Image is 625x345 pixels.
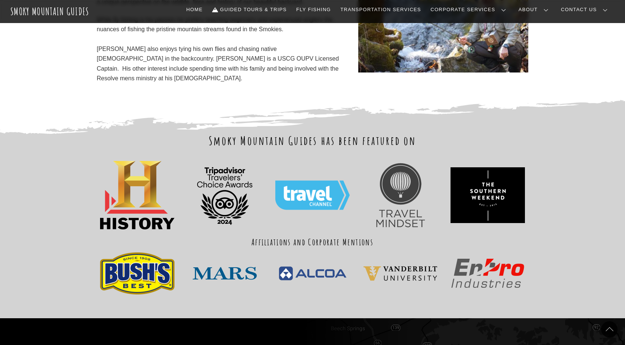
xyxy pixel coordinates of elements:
img: Travel+Mindset [363,158,437,232]
img: bushs-best-logo [100,252,174,294]
img: TC_transparent_BF Logo_L_2024_RGB [187,154,262,236]
img: Enpro_Industries_logo.svg [451,258,525,288]
img: ece09f7c36744c8fa1a1437cfc0e485a-hd [451,167,525,223]
h3: Affiliations and Corporate Mentions [97,236,528,248]
img: PNGPIX-COM-Alcoa-Logo-PNG-Transparent [275,264,350,283]
a: Transportation Services [337,2,424,17]
a: Smoky Mountain Guides [10,5,89,17]
a: Home [183,2,206,17]
a: Corporate Services [427,2,512,17]
a: About [516,2,554,17]
img: 225d4cf12a6e9da6996dc3d47250e4de [363,266,437,281]
h2: Smoky Mountain Guides has been featured on [97,133,528,148]
img: PinClipart.com_free-job-clip-art_2123767 [100,161,174,229]
a: Contact Us [558,2,613,17]
div: [PERSON_NAME] also enjoys tying his own flies and chasing native [DEMOGRAPHIC_DATA] in the backco... [97,44,344,84]
a: Guided Tours & Trips [209,2,290,17]
img: Travel_Channel [275,167,350,223]
div: While fly fishing is his passion he prefers teaching beginners and experienced anglers the nuance... [97,15,344,35]
img: Mars-Logo [187,266,262,281]
a: Fly Fishing [293,2,334,17]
